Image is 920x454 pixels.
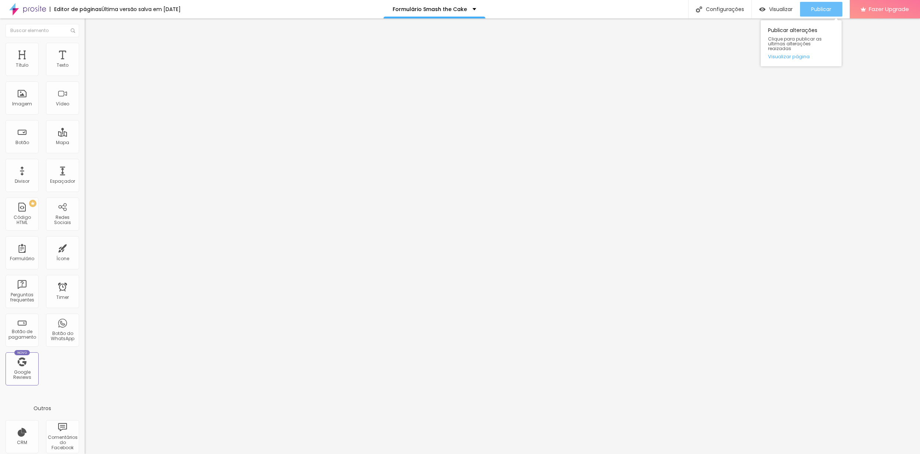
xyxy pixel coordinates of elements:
div: Botão do WhatsApp [48,331,77,342]
div: Última versão salva em [DATE] [102,7,181,12]
div: Imagem [12,101,32,106]
a: Visualizar página [768,54,834,59]
div: Mapa [56,140,69,145]
div: Botão de pagamento [7,329,36,340]
div: Espaçador [50,179,75,184]
div: Perguntas frequentes [7,292,36,303]
span: Publicar [811,6,831,12]
input: Buscar elemento [6,24,79,37]
div: Google Reviews [7,370,36,380]
div: Texto [57,63,68,68]
img: view-1.svg [759,6,765,13]
span: Visualizar [769,6,793,12]
iframe: Editor [85,18,920,454]
div: CRM [17,440,27,445]
img: Icone [696,6,702,13]
div: Timer [56,295,69,300]
div: Novo [14,350,30,355]
div: Código HTML [7,215,36,226]
div: Comentários do Facebook [48,435,77,451]
p: Formulário Smash the Cake [393,7,467,12]
div: Ícone [56,256,69,261]
div: Divisor [15,179,29,184]
div: Redes Sociais [48,215,77,226]
span: Clique para publicar as ultimas alterações reaizadas [768,36,834,51]
div: Vídeo [56,101,69,106]
span: Fazer Upgrade [869,6,909,12]
div: Editor de páginas [50,7,102,12]
button: Visualizar [752,2,800,17]
img: Icone [71,28,75,33]
div: Botão [15,140,29,145]
div: Formulário [10,256,34,261]
button: Publicar [800,2,842,17]
div: Publicar alterações [761,20,842,66]
div: Título [16,63,28,68]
